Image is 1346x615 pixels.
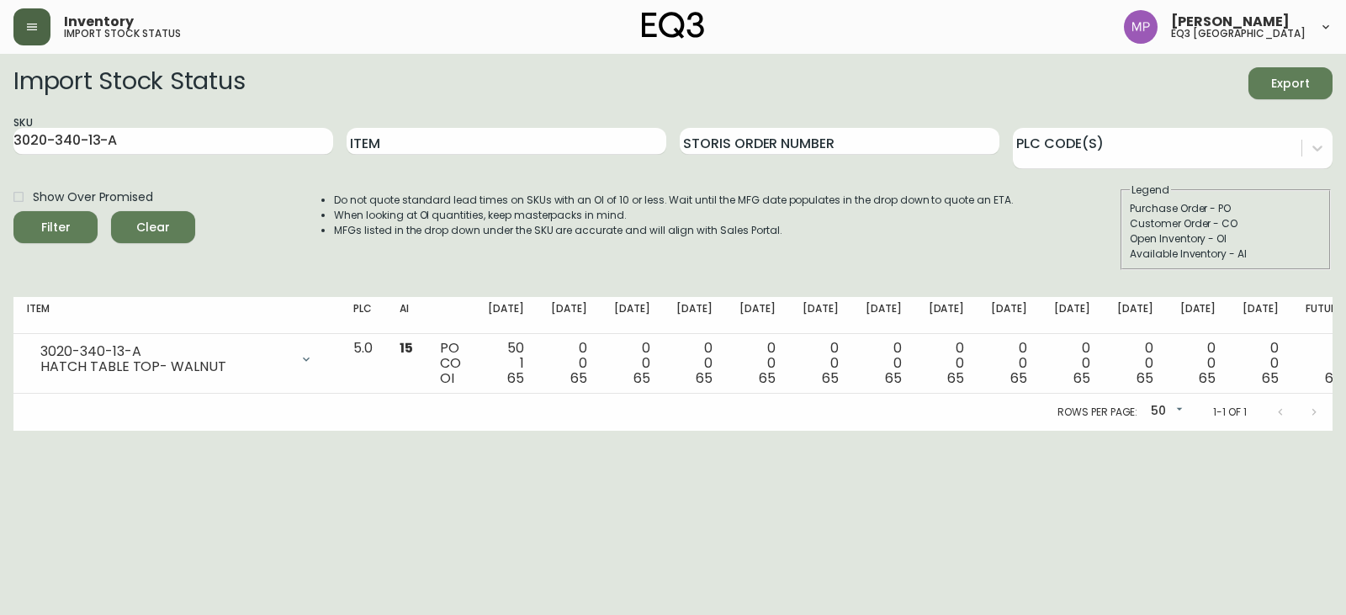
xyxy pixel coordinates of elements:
div: 3020-340-13-AHATCH TABLE TOP- WALNUT [27,341,326,378]
th: [DATE] [726,297,789,334]
span: Show Over Promised [33,188,153,206]
span: 65 [1325,368,1342,388]
div: 50 1 [488,341,524,386]
span: 65 [1073,368,1090,388]
div: 0 0 [739,341,776,386]
div: Purchase Order - PO [1130,201,1322,216]
span: OI [440,368,454,388]
th: [DATE] [474,297,538,334]
th: [DATE] [538,297,601,334]
div: Available Inventory - AI [1130,247,1322,262]
div: 0 0 [866,341,902,386]
span: 15 [400,338,413,358]
div: 0 0 [1054,341,1090,386]
span: 65 [1262,368,1279,388]
h2: Import Stock Status [13,67,245,99]
th: [DATE] [915,297,978,334]
div: 50 [1144,398,1186,426]
span: 65 [696,368,713,388]
h5: import stock status [64,29,181,39]
th: [DATE] [663,297,726,334]
p: Rows per page: [1057,405,1137,420]
div: 0 0 [1117,341,1153,386]
span: 65 [1010,368,1027,388]
th: [DATE] [601,297,664,334]
th: [DATE] [1167,297,1230,334]
div: HATCH TABLE TOP- WALNUT [40,359,289,374]
p: 1-1 of 1 [1213,405,1247,420]
span: 65 [759,368,776,388]
th: [DATE] [789,297,852,334]
th: [DATE] [852,297,915,334]
div: 0 0 [991,341,1027,386]
button: Clear [111,211,195,243]
th: PLC [340,297,386,334]
td: 5.0 [340,334,386,394]
th: [DATE] [1229,297,1292,334]
span: 65 [570,368,587,388]
div: 0 0 [1243,341,1279,386]
span: [PERSON_NAME] [1171,15,1290,29]
div: Filter [41,217,71,238]
span: Inventory [64,15,134,29]
div: 0 0 [614,341,650,386]
span: 65 [885,368,902,388]
span: 65 [507,368,524,388]
button: Export [1248,67,1333,99]
th: [DATE] [1041,297,1104,334]
div: PO CO [440,341,461,386]
span: 65 [947,368,964,388]
div: Customer Order - CO [1130,216,1322,231]
th: AI [386,297,427,334]
div: 0 0 [803,341,839,386]
div: 0 0 [1306,341,1342,386]
span: 65 [633,368,650,388]
img: 898fb1fef72bdc68defcae31627d8d29 [1124,10,1158,44]
h5: eq3 [GEOGRAPHIC_DATA] [1171,29,1306,39]
button: Filter [13,211,98,243]
span: Clear [125,217,182,238]
th: [DATE] [978,297,1041,334]
span: Export [1262,73,1319,94]
div: Open Inventory - OI [1130,231,1322,247]
th: Item [13,297,340,334]
div: 3020-340-13-A [40,344,289,359]
img: logo [642,12,704,39]
span: 65 [822,368,839,388]
div: 0 0 [676,341,713,386]
th: [DATE] [1104,297,1167,334]
div: 0 0 [929,341,965,386]
div: 0 0 [551,341,587,386]
div: 0 0 [1180,341,1216,386]
li: When looking at OI quantities, keep masterpacks in mind. [334,208,1014,223]
span: 65 [1199,368,1216,388]
legend: Legend [1130,183,1171,198]
span: 65 [1137,368,1153,388]
li: Do not quote standard lead times on SKUs with an OI of 10 or less. Wait until the MFG date popula... [334,193,1014,208]
li: MFGs listed in the drop down under the SKU are accurate and will align with Sales Portal. [334,223,1014,238]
